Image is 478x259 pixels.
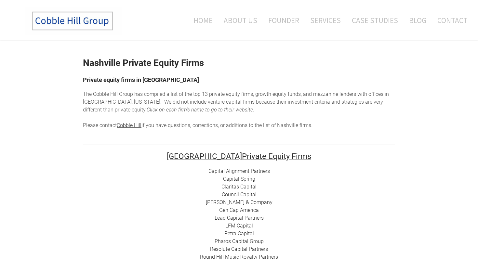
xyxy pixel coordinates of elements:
a: Contact [432,7,468,34]
a: Pharos Capital Group [215,238,264,244]
a: Capital Alignment Partners [208,168,270,174]
strong: Nashville Private Equity Firms [83,58,204,68]
span: enture capital firms because their investment criteria and strategies are very different than pri... [83,99,383,113]
a: Founder [263,7,304,34]
a: Council Capital [222,191,257,198]
font: Private Equity Firms [167,152,311,161]
a: Capital Spring [223,176,255,182]
a: Petra Capital [224,230,254,237]
a: Services [305,7,346,34]
em: Click on each firm's name to go to their website. ​ [147,107,254,113]
a: Gen Cap America [219,207,259,213]
a: Lead Capital Partners [215,215,264,221]
font: [GEOGRAPHIC_DATA] [167,152,242,161]
span: Please contact if you have questions, corrections, or additions to the list of Nashville firms. [83,122,312,128]
a: Claritas Capital [221,184,257,190]
a: [PERSON_NAME] & Company [206,199,272,205]
a: Cobble Hill [117,122,141,128]
a: Case Studies [347,7,403,34]
img: The Cobble Hill Group LLC [25,7,122,35]
a: Blog [404,7,431,34]
a: Resolute Capital Partners [210,246,268,252]
span: The Cobble Hill Group has compiled a list of t [83,91,186,97]
a: Home [184,7,218,34]
a: LFM Capital [225,223,253,229]
font: Private equity firms in [GEOGRAPHIC_DATA] [83,76,199,83]
div: he top 13 private equity firms, growth equity funds, and mezzanine lenders with offices in [GEOGR... [83,90,395,129]
a: About Us [219,7,262,34]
